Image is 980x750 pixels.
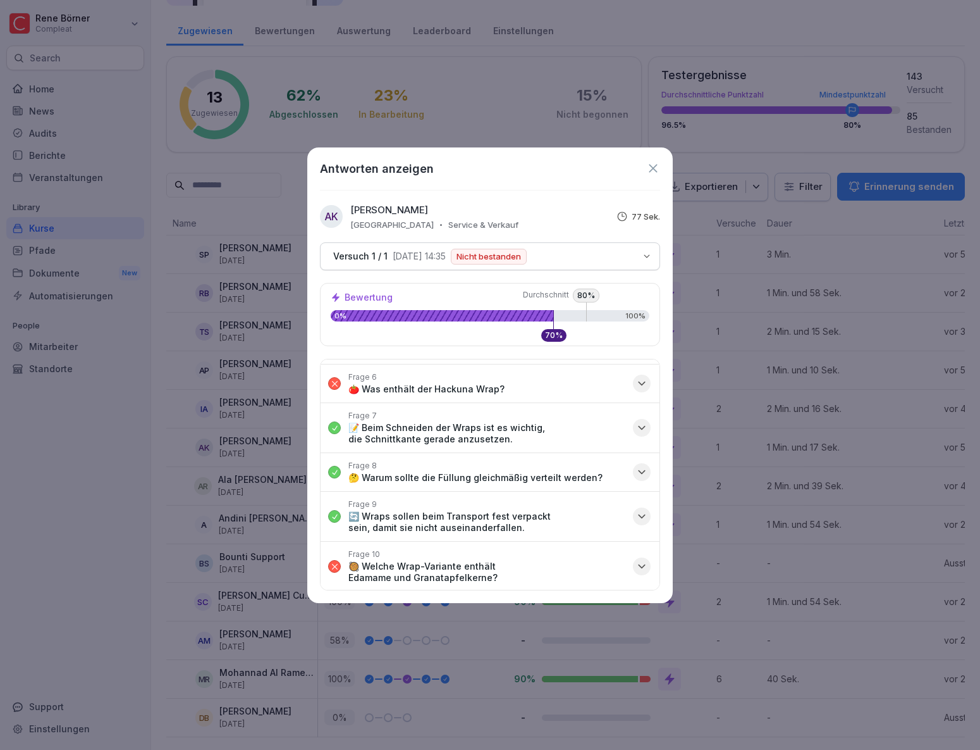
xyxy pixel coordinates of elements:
[333,251,388,262] p: Versuch 1 / 1
[321,453,659,491] button: Frage 8🤔 Warum sollte die Füllung gleichmäßig verteilt werden?
[348,561,625,584] p: 🥘 Welche Wrap-Variante enthält Edamame und Granatapfelkerne?
[320,205,343,228] div: AK
[456,253,521,261] p: Nicht bestanden
[632,211,660,222] p: 77 Sek.
[348,422,625,445] p: 📝 Beim Schneiden der Wraps ist es wichtig, die Schnittkante gerade anzusetzen.
[573,289,599,303] p: 80 %
[348,472,603,484] p: 🤔 Warum sollte die Füllung gleichmäßig verteilt werden?
[348,499,377,509] p: Frage 9
[321,492,659,541] button: Frage 9🔄 Wraps sollen beim Transport fest verpackt sein, damit sie nicht auseinanderfallen.
[448,220,518,230] p: Service & Verkauf
[348,372,377,382] p: Frage 6
[321,403,659,453] button: Frage 7📝 Beim Schneiden der Wraps ist es wichtig, die Schnittkante gerade anzusetzen.
[348,461,377,471] p: Frage 8
[348,549,380,559] p: Frage 10
[348,411,377,421] p: Frage 7
[345,293,393,302] p: Bewertung
[545,332,563,339] p: 70 %
[625,313,646,320] p: 100%
[393,251,446,261] p: [DATE] 14:35
[321,365,659,403] button: Frage 6🍅 Was enthält der Hackuna Wrap?
[348,384,505,395] p: 🍅 Was enthält der Hackuna Wrap?
[350,203,428,218] p: [PERSON_NAME]
[331,313,554,320] p: 0%
[493,290,569,300] span: Durchschnitt
[350,220,434,230] p: [GEOGRAPHIC_DATA]
[348,511,625,534] p: 🔄 Wraps sollen beim Transport fest verpackt sein, damit sie nicht auseinanderfallen.
[321,542,659,591] button: Frage 10🥘 Welche Wrap-Variante enthält Edamame und Granatapfelkerne?
[320,160,434,177] h1: Antworten anzeigen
